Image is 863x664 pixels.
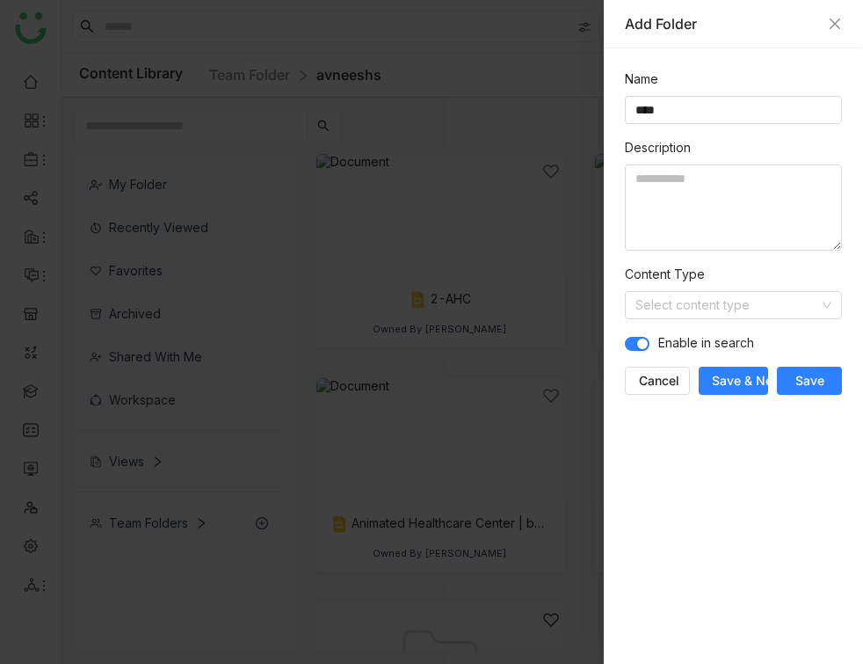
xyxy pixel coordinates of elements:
span: Save [795,372,824,390]
div: Add Folder [625,14,819,33]
label: Name [625,69,658,89]
button: Save [777,367,842,395]
label: Content Type [625,265,705,284]
button: Close [828,17,842,31]
label: Description [625,138,691,157]
button: Save & New [699,367,768,395]
span: Enable in search [658,333,754,353]
span: Save & New [712,372,783,390]
button: Cancel [625,367,690,395]
span: Cancel [639,372,679,390]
